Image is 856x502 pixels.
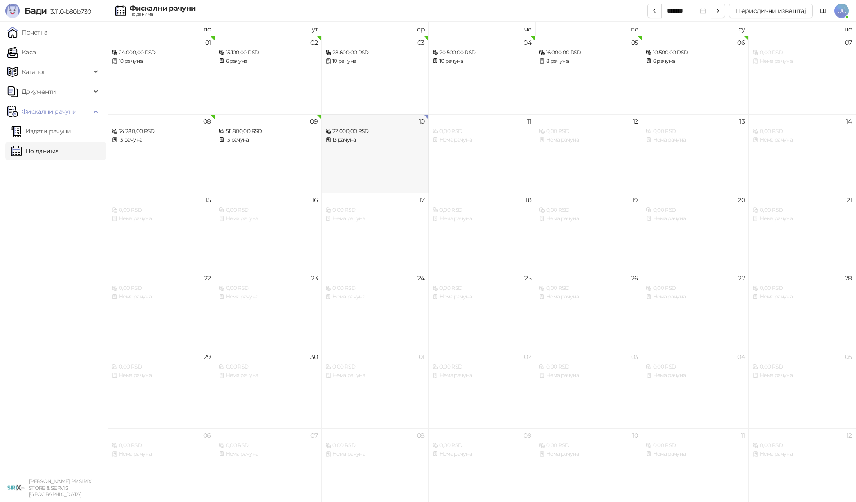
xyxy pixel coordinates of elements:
[737,40,745,46] div: 06
[847,432,852,439] div: 12
[535,271,642,350] td: 2025-09-26
[845,354,852,360] div: 05
[429,193,536,271] td: 2025-09-18
[219,136,318,144] div: 13 рачуна
[310,40,318,46] div: 02
[432,284,532,293] div: 0,00 RSD
[753,57,852,66] div: Нема рачуна
[112,206,211,214] div: 0,00 RSD
[633,118,638,124] div: 12
[539,206,638,214] div: 0,00 RSD
[432,450,532,458] div: Нема рачуна
[325,127,425,136] div: 22.000,00 RSD
[219,371,318,380] div: Нема рачуна
[108,22,215,36] th: по
[535,114,642,193] td: 2025-09-12
[646,136,745,144] div: Нема рачуна
[112,136,211,144] div: 13 рачуна
[419,197,425,203] div: 17
[749,350,856,428] td: 2025-10-05
[646,127,745,136] div: 0,00 RSD
[215,114,322,193] td: 2025-09-09
[845,40,852,46] div: 07
[417,40,425,46] div: 03
[749,271,856,350] td: 2025-09-28
[524,432,531,439] div: 09
[310,432,318,439] div: 07
[215,271,322,350] td: 2025-09-23
[432,293,532,301] div: Нема рачуна
[539,284,638,293] div: 0,00 RSD
[310,118,318,124] div: 09
[310,354,318,360] div: 30
[753,214,852,223] div: Нема рачуна
[417,432,425,439] div: 08
[753,441,852,450] div: 0,00 RSD
[322,193,429,271] td: 2025-09-17
[419,118,425,124] div: 10
[325,363,425,371] div: 0,00 RSD
[112,214,211,223] div: Нема рачуна
[325,441,425,450] div: 0,00 RSD
[204,354,211,360] div: 29
[322,36,429,114] td: 2025-09-03
[738,275,745,281] div: 27
[112,57,211,66] div: 10 рачуна
[539,136,638,144] div: Нема рачуна
[738,197,745,203] div: 20
[29,478,91,498] small: [PERSON_NAME] PR SIRIX STORE & SERVIS [GEOGRAPHIC_DATA]
[646,441,745,450] div: 0,00 RSD
[108,271,215,350] td: 2025-09-22
[753,49,852,57] div: 0,00 RSD
[631,275,638,281] div: 26
[112,371,211,380] div: Нема рачуна
[646,363,745,371] div: 0,00 RSD
[527,118,531,124] div: 11
[203,432,211,439] div: 06
[739,118,745,124] div: 13
[312,197,318,203] div: 16
[432,363,532,371] div: 0,00 RSD
[646,57,745,66] div: 6 рачуна
[7,479,25,497] img: 64x64-companyLogo-cb9a1907-c9b0-4601-bb5e-5084e694c383.png
[108,193,215,271] td: 2025-09-15
[432,441,532,450] div: 0,00 RSD
[729,4,813,18] button: Периодични извештај
[325,214,425,223] div: Нема рачуна
[417,275,425,281] div: 24
[753,293,852,301] div: Нема рачуна
[215,193,322,271] td: 2025-09-16
[311,275,318,281] div: 23
[632,197,638,203] div: 19
[539,127,638,136] div: 0,00 RSD
[524,354,531,360] div: 02
[847,197,852,203] div: 21
[642,350,749,428] td: 2025-10-04
[539,441,638,450] div: 0,00 RSD
[846,118,852,124] div: 14
[325,293,425,301] div: Нема рачуна
[219,57,318,66] div: 6 рачуна
[219,441,318,450] div: 0,00 RSD
[646,371,745,380] div: Нема рачуна
[525,197,531,203] div: 18
[215,36,322,114] td: 2025-09-02
[539,363,638,371] div: 0,00 RSD
[432,371,532,380] div: Нема рачуна
[112,363,211,371] div: 0,00 RSD
[845,275,852,281] div: 28
[432,57,532,66] div: 10 рачуна
[753,450,852,458] div: Нема рачуна
[219,214,318,223] div: Нема рачуна
[219,127,318,136] div: 511.800,00 RSD
[753,136,852,144] div: Нема рачуна
[22,63,46,81] span: Каталог
[203,118,211,124] div: 08
[215,22,322,36] th: ут
[646,214,745,223] div: Нема рачуна
[22,83,56,101] span: Документи
[205,40,211,46] div: 01
[632,432,638,439] div: 10
[325,371,425,380] div: Нема рачуна
[539,49,638,57] div: 16.000,00 RSD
